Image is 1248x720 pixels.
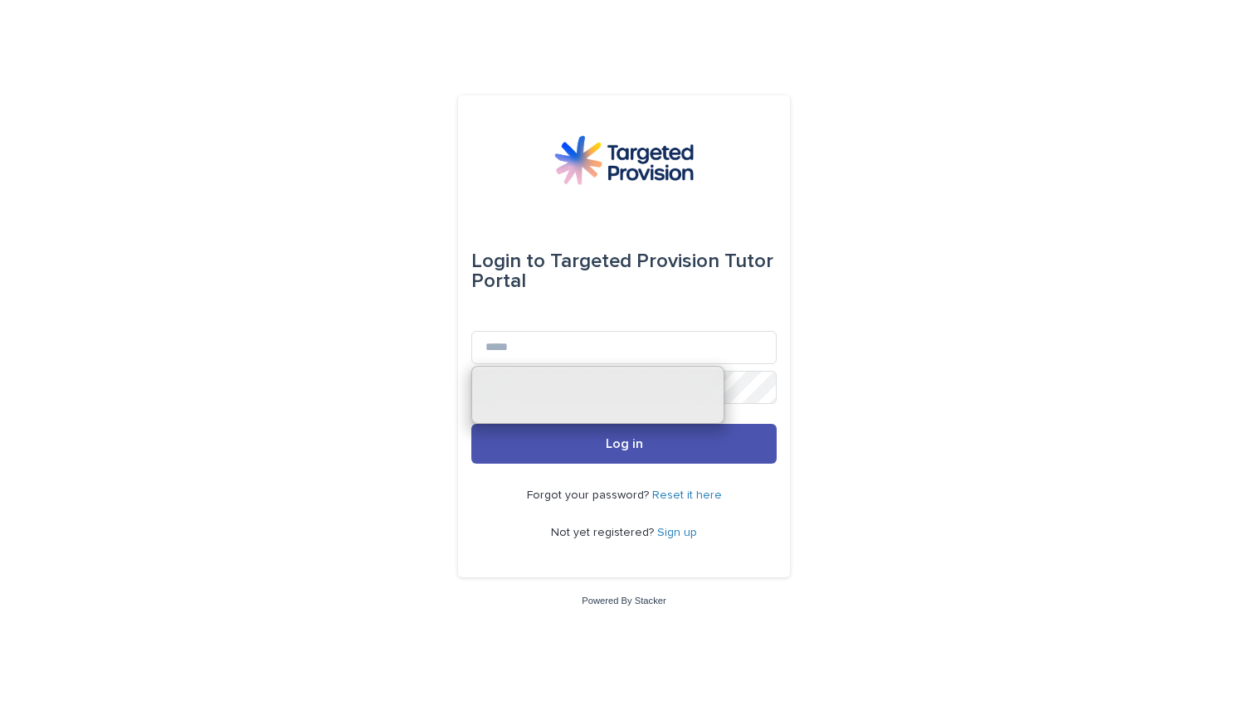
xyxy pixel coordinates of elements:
[657,527,697,538] a: Sign up
[551,527,657,538] span: Not yet registered?
[471,238,777,304] div: Targeted Provision Tutor Portal
[652,489,722,501] a: Reset it here
[582,596,665,606] a: Powered By Stacker
[471,424,777,464] button: Log in
[527,489,652,501] span: Forgot your password?
[471,251,545,271] span: Login to
[554,135,694,185] img: M5nRWzHhSzIhMunXDL62
[606,437,643,450] span: Log in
